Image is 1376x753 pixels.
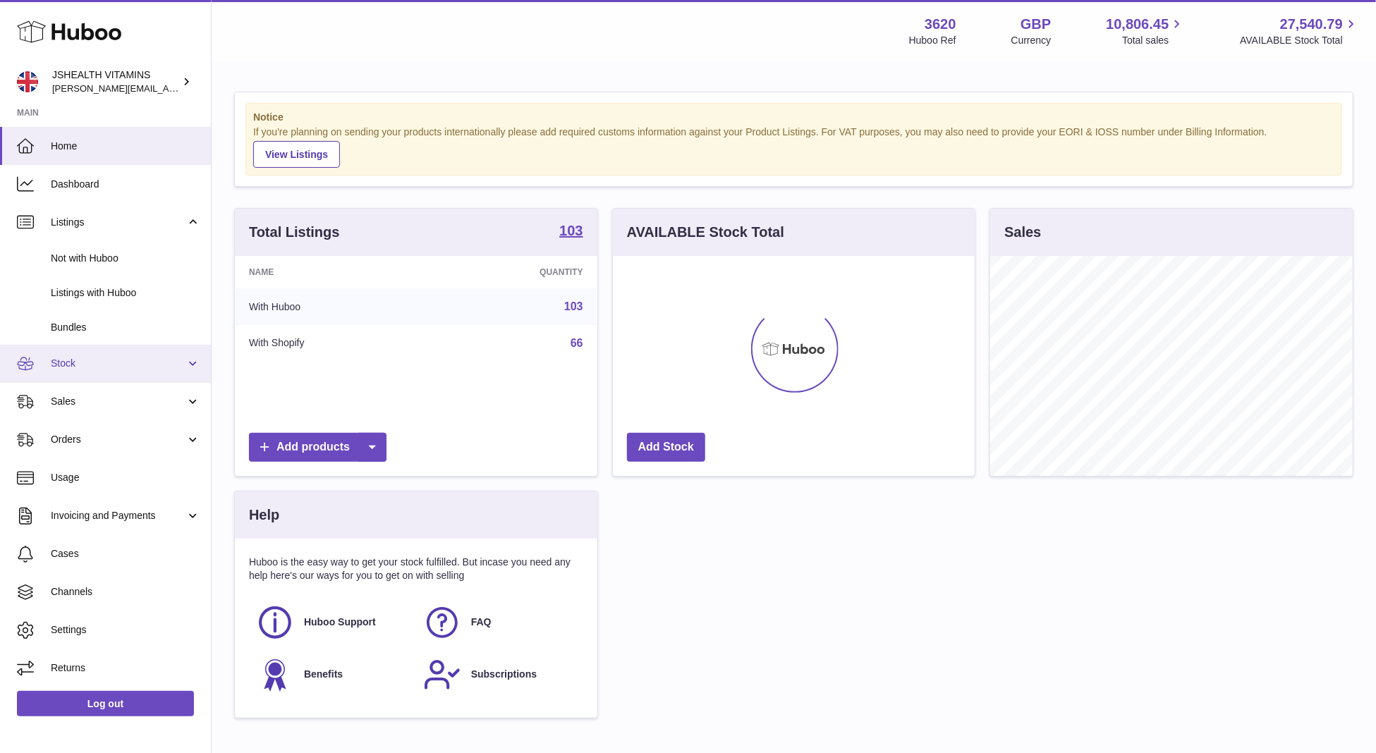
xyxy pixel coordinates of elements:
h3: Total Listings [249,223,340,242]
div: Huboo Ref [909,34,956,47]
strong: GBP [1021,15,1051,34]
a: Subscriptions [423,656,576,694]
span: Returns [51,661,200,675]
a: 103 [559,224,583,240]
span: Not with Huboo [51,252,200,265]
a: 10,806.45 Total sales [1106,15,1185,47]
span: Listings [51,216,185,229]
p: Huboo is the easy way to get your stock fulfilled. But incase you need any help here's our ways f... [249,556,583,582]
span: [PERSON_NAME][EMAIL_ADDRESS][DOMAIN_NAME] [52,82,283,94]
a: Add products [249,433,386,462]
div: If you're planning on sending your products internationally please add required customs informati... [253,125,1334,168]
a: 66 [571,337,583,349]
span: Benefits [304,668,343,681]
span: Dashboard [51,178,200,191]
span: Huboo Support [304,616,376,629]
span: AVAILABLE Stock Total [1240,34,1359,47]
div: JSHEALTH VITAMINS [52,68,179,95]
th: Name [235,256,430,288]
span: Total sales [1122,34,1185,47]
span: Sales [51,395,185,408]
strong: 103 [559,224,583,238]
span: Usage [51,471,200,484]
a: Log out [17,691,194,716]
span: Orders [51,433,185,446]
span: Bundles [51,321,200,334]
th: Quantity [430,256,597,288]
span: Invoicing and Payments [51,509,185,522]
h3: AVAILABLE Stock Total [627,223,784,242]
a: Huboo Support [256,604,409,642]
a: View Listings [253,141,340,168]
span: Settings [51,623,200,637]
a: 103 [564,300,583,312]
span: Channels [51,585,200,599]
img: francesca@jshealthvitamins.com [17,71,38,92]
span: 27,540.79 [1280,15,1343,34]
span: Subscriptions [471,668,537,681]
span: FAQ [471,616,492,629]
span: 10,806.45 [1106,15,1169,34]
span: Stock [51,357,185,370]
strong: 3620 [925,15,956,34]
span: Home [51,140,200,153]
span: Cases [51,547,200,561]
td: With Huboo [235,288,430,325]
a: FAQ [423,604,576,642]
div: Currency [1011,34,1052,47]
h3: Help [249,506,279,525]
td: With Shopify [235,325,430,362]
a: 27,540.79 AVAILABLE Stock Total [1240,15,1359,47]
span: Listings with Huboo [51,286,200,300]
h3: Sales [1004,223,1041,242]
a: Benefits [256,656,409,694]
strong: Notice [253,111,1334,124]
a: Add Stock [627,433,705,462]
